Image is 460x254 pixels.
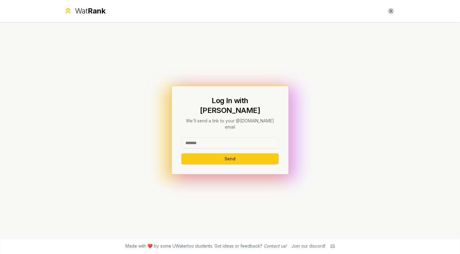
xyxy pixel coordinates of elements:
span: Rank [88,6,106,15]
p: We'll send a link to your @[DOMAIN_NAME] email [181,118,279,130]
div: Join our discord! [291,243,325,249]
a: WatRank [64,6,106,16]
h1: Log In with [PERSON_NAME] [181,96,279,115]
div: Wat [75,6,106,16]
button: Send [181,153,279,164]
a: Contact us! [264,243,287,248]
span: Made with ❤️ by some UWaterloo students. Got ideas or feedback? [125,243,287,249]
